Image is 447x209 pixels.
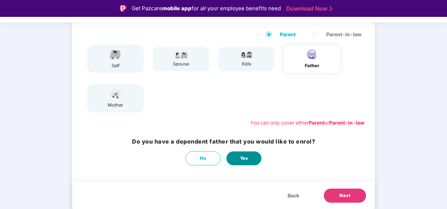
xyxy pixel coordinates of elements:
[329,120,364,126] b: Parent-in-law
[226,151,262,165] button: Yes
[329,5,332,12] img: Stroke
[303,48,321,61] img: svg+xml;base64,PHN2ZyBpZD0iRmF0aGVyX2ljb24iIHhtbG5zPSJodHRwOi8vd3d3LnczLm9yZy8yMDAwL3N2ZyIgeG1sbn...
[303,62,321,69] div: father
[309,120,325,126] b: Parent
[277,31,298,38] span: Parent
[107,88,124,100] img: svg+xml;base64,PHN2ZyB4bWxucz0iaHR0cDovL3d3dy53My5vcmcvMjAwMC9zdmciIHdpZHRoPSI1NCIgaGVpZ2h0PSIzOC...
[200,155,207,162] span: No
[120,5,127,12] img: Logo
[238,61,255,68] div: kids
[323,31,364,38] span: Parent-in-law
[240,155,248,162] span: Yes
[281,189,306,203] button: Back
[286,5,330,12] a: Download Now
[107,48,124,61] img: svg+xml;base64,PHN2ZyBpZD0iRW1wbG95ZWVfbWFsZSIgeG1sbnM9Imh0dHA6Ly93d3cudzMub3JnLzIwMDAvc3ZnIiB3aW...
[288,192,299,199] span: Back
[250,119,364,127] div: You can only cover either or
[162,5,191,12] strong: mobile app
[238,50,255,59] img: svg+xml;base64,PHN2ZyB4bWxucz0iaHR0cDovL3d3dy53My5vcmcvMjAwMC9zdmciIHdpZHRoPSI3OS4wMzciIGhlaWdodD...
[107,102,124,109] div: mother
[172,61,190,68] div: spouse
[185,151,221,165] button: No
[339,192,351,199] span: Next
[324,189,366,203] button: Next
[132,137,315,146] h3: Do you have a dependent father that you would like to enrol?
[132,4,281,13] div: Get Pazcare for all your employee benefits need
[107,62,124,69] div: self
[172,50,190,59] img: svg+xml;base64,PHN2ZyB4bWxucz0iaHR0cDovL3d3dy53My5vcmcvMjAwMC9zdmciIHdpZHRoPSI5Ny44OTciIGhlaWdodD...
